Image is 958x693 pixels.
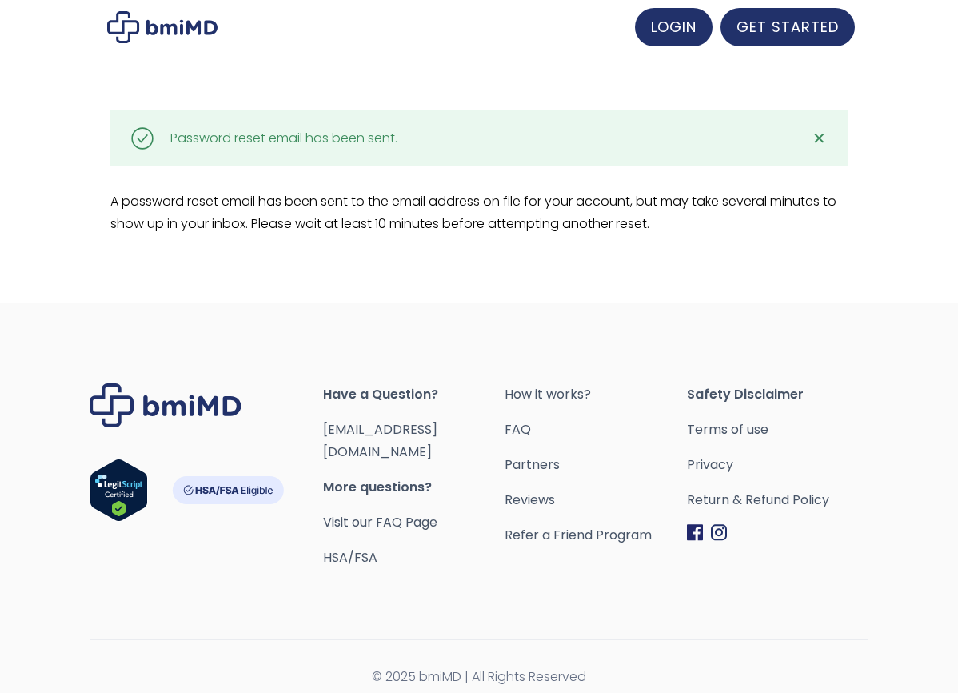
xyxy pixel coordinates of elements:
[687,383,868,406] span: Safety Disclaimer
[323,476,505,499] span: More questions?
[720,8,855,46] a: GET STARTED
[812,127,826,150] span: ✕
[323,383,505,406] span: Have a Question?
[323,513,437,531] a: Visit our FAQ Page
[172,476,284,504] img: HSA-FSA
[323,548,377,567] a: HSA/FSA
[90,383,241,427] img: Brand Logo
[804,122,836,154] a: ✕
[505,419,686,441] a: FAQ
[90,459,148,522] img: Verify Approval for www.bmimd.com
[687,454,868,476] a: Privacy
[90,666,868,688] span: © 2025 bmiMD | All Rights Reserved
[505,383,686,406] a: How it works?
[736,17,839,37] span: GET STARTED
[505,454,686,476] a: Partners
[711,524,727,541] img: Instagram
[170,127,397,150] div: Password reset email has been sent.
[107,11,218,43] img: My account
[90,459,148,529] a: Verify LegitScript Approval for www.bmimd.com
[505,489,686,511] a: Reviews
[687,489,868,511] a: Return & Refund Policy
[651,17,697,37] span: LOGIN
[505,524,686,547] a: Refer a Friend Program
[687,524,703,541] img: Facebook
[323,420,437,461] a: [EMAIL_ADDRESS][DOMAIN_NAME]
[110,190,847,235] p: A password reset email has been sent to the email address on file for your account, but may take ...
[635,8,713,46] a: LOGIN
[687,419,868,441] a: Terms of use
